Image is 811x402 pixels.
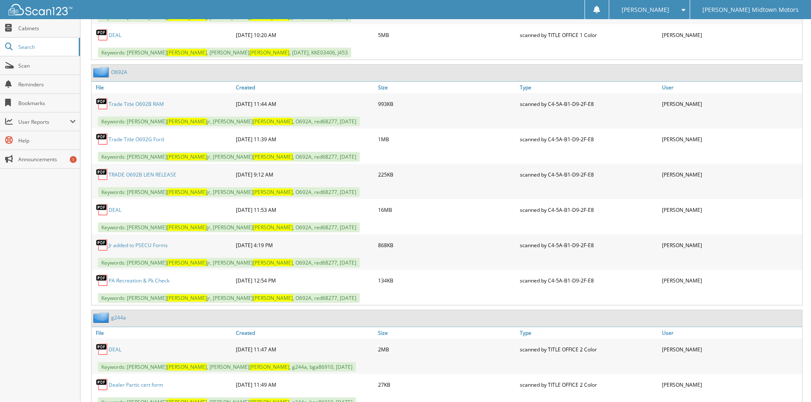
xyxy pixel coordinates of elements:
a: Trade Title O692G Ford [109,136,164,143]
div: [DATE] 11:53 AM [234,201,376,218]
div: [PERSON_NAME] [660,237,802,254]
div: scanned by C4-5A-B1-D9-2F-E8 [518,131,660,148]
span: Help [18,137,76,144]
div: [DATE] 12:54 PM [234,272,376,289]
span: [PERSON_NAME] [253,118,293,125]
img: PDF.png [96,133,109,145]
a: Trade Title O692B RAM [109,100,164,108]
div: [PERSON_NAME] [660,341,802,358]
span: User Reports [18,118,70,125]
div: [PERSON_NAME] [660,376,802,393]
div: 134KB [376,272,518,289]
div: [PERSON_NAME] [660,272,802,289]
div: 16MB [376,201,518,218]
div: 27KB [376,376,518,393]
img: PDF.png [96,378,109,391]
span: [PERSON_NAME] [253,259,293,266]
img: folder2.png [93,312,111,323]
a: Type [518,82,660,93]
div: 225KB [376,166,518,183]
div: 868KB [376,237,518,254]
span: [PERSON_NAME] [253,224,293,231]
div: [PERSON_NAME] [660,131,802,148]
span: [PERSON_NAME] [167,259,207,266]
a: DEAL [109,206,121,214]
span: [PERSON_NAME] [249,363,289,371]
img: PDF.png [96,343,109,356]
img: PDF.png [96,168,109,181]
div: [DATE] 10:20 AM [234,26,376,43]
div: 5MB [376,26,518,43]
div: [DATE] 4:19 PM [234,237,376,254]
span: [PERSON_NAME] [167,224,207,231]
span: [PERSON_NAME] [253,188,293,196]
img: PDF.png [96,203,109,216]
span: [PERSON_NAME] [249,49,289,56]
span: Reminders [18,81,76,88]
span: Keywords: [PERSON_NAME] jr, [PERSON_NAME] , O692A, red68277, [DATE] [98,293,360,303]
div: scanned by C4-5A-B1-D9-2F-E8 [518,95,660,112]
div: [PERSON_NAME] [660,201,802,218]
div: scanned by C4-5A-B1-D9-2F-E8 [518,237,660,254]
span: [PERSON_NAME] [167,49,207,56]
span: Keywords: [PERSON_NAME] , [PERSON_NAME] , [DATE], KKE03406, J453 [98,48,351,57]
img: PDF.png [96,274,109,287]
div: 993KB [376,95,518,112]
div: scanned by TITLE OFFICE 1 Color [518,26,660,43]
a: Created [234,82,376,93]
div: scanned by TITLE OFFICE 2 Color [518,376,660,393]
img: PDF.png [96,29,109,41]
iframe: Chat Widget [768,361,811,402]
span: Keywords: [PERSON_NAME] jr, [PERSON_NAME] , O692A, red68277, [DATE] [98,187,360,197]
span: Search [18,43,75,51]
span: Keywords: [PERSON_NAME] jr, [PERSON_NAME] , O692A, red68277, [DATE] [98,222,360,232]
a: User [660,82,802,93]
span: Keywords: [PERSON_NAME] jr, [PERSON_NAME] , O692A, red68277, [DATE] [98,117,360,126]
span: Announcements [18,156,76,163]
div: [DATE] 11:47 AM [234,341,376,358]
div: 1 [70,156,77,163]
span: [PERSON_NAME] [253,153,293,160]
div: [PERSON_NAME] [660,166,802,183]
img: folder2.png [93,67,111,77]
img: PDF.png [96,97,109,110]
a: PA Recreation & Pk Check [109,277,169,284]
span: Bookmarks [18,100,76,107]
span: [PERSON_NAME] [167,118,207,125]
a: File [92,82,234,93]
span: Cabinets [18,25,76,32]
img: scan123-logo-white.svg [9,4,72,15]
div: [PERSON_NAME] [660,95,802,112]
span: Scan [18,62,76,69]
span: [PERSON_NAME] [167,363,207,371]
a: DEAL [109,31,121,39]
a: O692A [111,68,127,76]
a: Size [376,327,518,339]
a: Type [518,327,660,339]
a: File [92,327,234,339]
div: scanned by TITLE OFFICE 2 Color [518,341,660,358]
div: [DATE] 11:49 AM [234,376,376,393]
img: PDF.png [96,239,109,251]
a: g244a [111,314,126,321]
a: Dealer Partic cert form [109,381,163,388]
div: [DATE] 11:44 AM [234,95,376,112]
a: Size [376,82,518,93]
a: User [660,327,802,339]
a: Created [234,327,376,339]
a: DEAL [109,346,121,353]
span: [PERSON_NAME] [253,294,293,302]
span: [PERSON_NAME] [622,7,669,12]
span: [PERSON_NAME] [167,294,207,302]
span: [PERSON_NAME] Midtown Motors [702,7,799,12]
a: Jr added to PSECU Forms [109,242,168,249]
span: Keywords: [PERSON_NAME] , [PERSON_NAME] , g244a, bga86910, [DATE] [98,362,356,372]
div: [DATE] 11:39 AM [234,131,376,148]
div: scanned by C4-5A-B1-D9-2F-E8 [518,201,660,218]
div: [PERSON_NAME] [660,26,802,43]
div: 1MB [376,131,518,148]
span: Keywords: [PERSON_NAME] jr, [PERSON_NAME] , O692A, red68277, [DATE] [98,152,360,162]
span: [PERSON_NAME] [167,188,207,196]
a: TRADE O692B LIEN RELEASE [109,171,176,178]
